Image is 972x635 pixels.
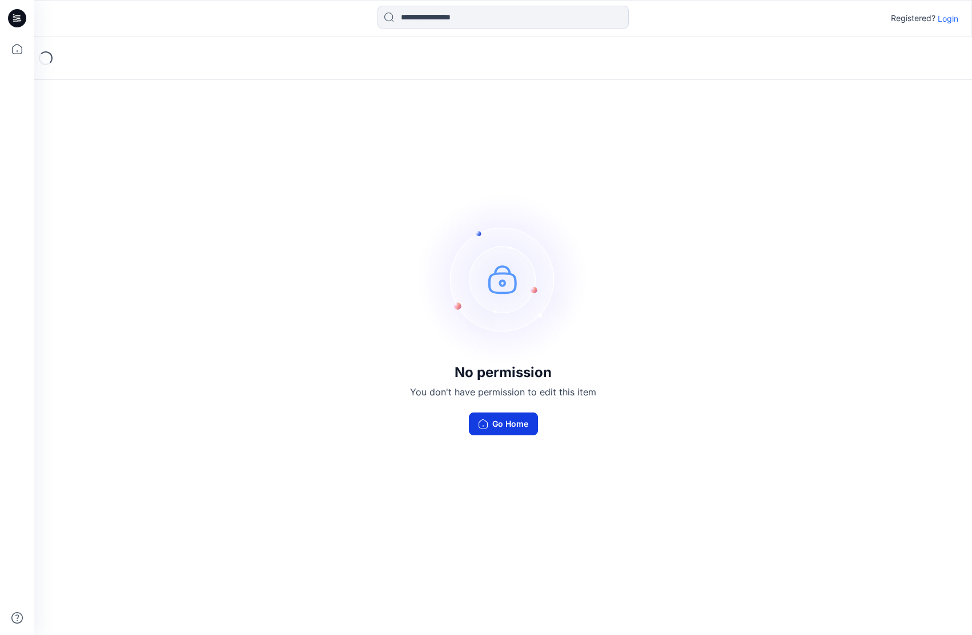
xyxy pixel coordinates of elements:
img: no-perm.svg [417,193,589,365]
p: Login [938,13,958,25]
p: Registered? [891,11,935,25]
h3: No permission [410,365,596,381]
p: You don't have permission to edit this item [410,385,596,399]
button: Go Home [469,412,538,435]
